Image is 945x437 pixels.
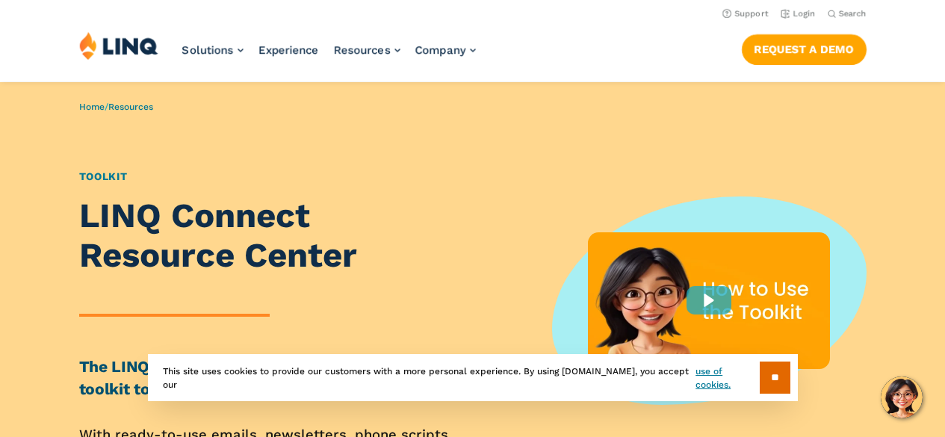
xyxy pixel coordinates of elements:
[415,43,466,57] span: Company
[79,102,153,112] span: /
[742,34,867,64] a: Request a Demo
[781,9,816,19] a: Login
[182,43,244,57] a: Solutions
[182,31,476,81] nav: Primary Navigation
[79,170,128,182] a: Toolkit
[722,9,769,19] a: Support
[742,31,867,64] nav: Button Navigation
[182,43,234,57] span: Solutions
[881,376,923,418] button: Hello, have a question? Let’s chat.
[334,43,391,57] span: Resources
[828,8,867,19] button: Open Search Bar
[695,365,759,391] a: use of cookies.
[79,357,460,398] strong: The LINQ Connect Resource Site is your all-in-one toolkit to promote LINQ Connect to families.
[334,43,400,57] a: Resources
[839,9,867,19] span: Search
[79,31,158,60] img: LINQ | K‑12 Software
[108,102,153,112] a: Resources
[79,102,105,112] a: Home
[415,43,476,57] a: Company
[687,286,731,314] div: Play
[258,43,319,57] a: Experience
[79,196,461,275] h1: LINQ Connect Resource Center
[148,354,798,401] div: This site uses cookies to provide our customers with a more personal experience. By using [DOMAIN...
